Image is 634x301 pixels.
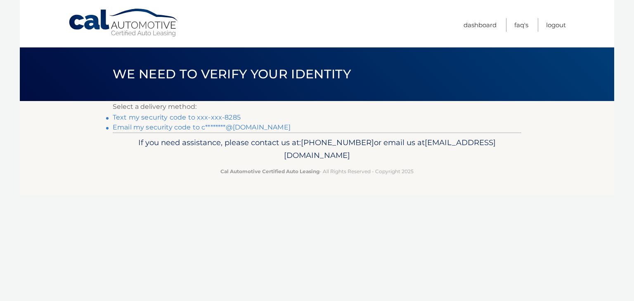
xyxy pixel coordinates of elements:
[464,18,497,32] a: Dashboard
[68,8,180,38] a: Cal Automotive
[118,136,516,162] p: If you need assistance, please contact us at: or email us at
[546,18,566,32] a: Logout
[113,101,521,113] p: Select a delivery method:
[113,123,291,131] a: Email my security code to c********@[DOMAIN_NAME]
[514,18,528,32] a: FAQ's
[113,113,241,121] a: Text my security code to xxx-xxx-8285
[113,66,351,82] span: We need to verify your identity
[301,138,374,147] span: [PHONE_NUMBER]
[220,168,319,174] strong: Cal Automotive Certified Auto Leasing
[118,167,516,176] p: - All Rights Reserved - Copyright 2025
